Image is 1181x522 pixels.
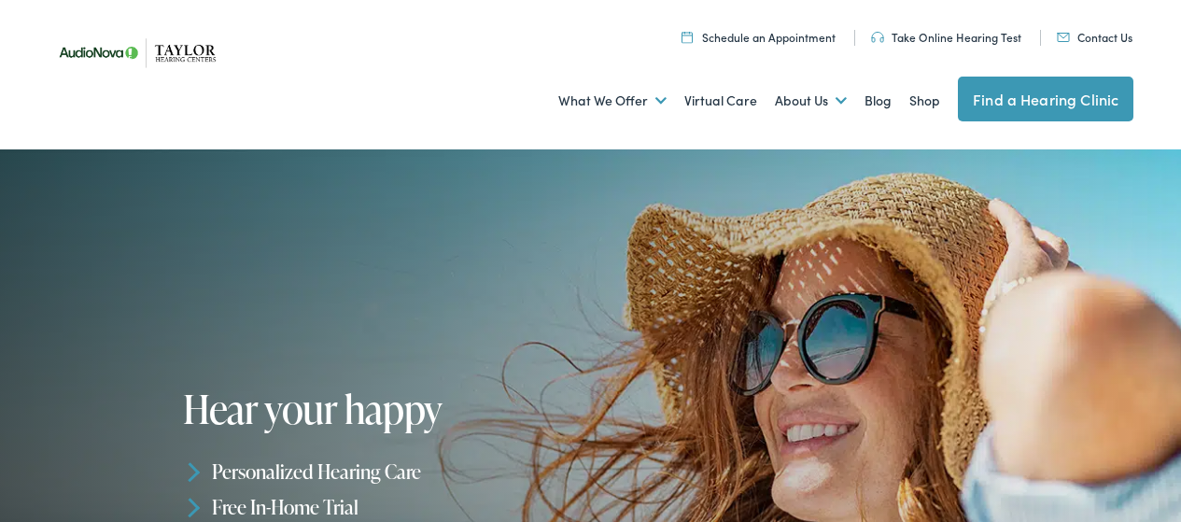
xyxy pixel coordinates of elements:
[871,32,884,43] img: utility icon
[684,66,757,135] a: Virtual Care
[682,29,836,45] a: Schedule an Appointment
[558,66,667,135] a: What We Offer
[958,77,1133,121] a: Find a Hearing Clinic
[1057,29,1132,45] a: Contact Us
[183,454,597,489] li: Personalized Hearing Care
[1057,33,1070,42] img: utility icon
[909,66,940,135] a: Shop
[871,29,1021,45] a: Take Online Hearing Test
[682,31,693,43] img: utility icon
[865,66,892,135] a: Blog
[775,66,847,135] a: About Us
[183,388,597,430] h1: Hear your happy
